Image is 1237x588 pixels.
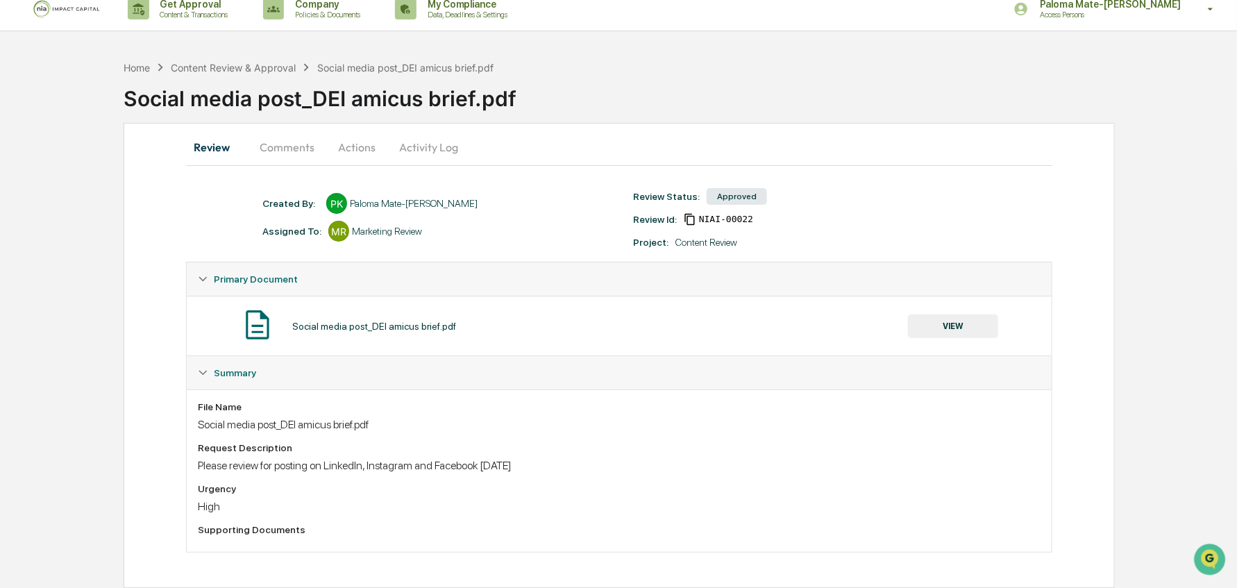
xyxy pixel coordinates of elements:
p: Content & Transactions [149,10,235,19]
span: Summary [214,367,256,378]
div: Social media post_DEI amicus brief.pdf [292,321,456,332]
a: Powered byPylon [98,234,168,245]
button: Actions [326,131,388,164]
p: Data, Deadlines & Settings [416,10,515,19]
div: Created By: ‎ ‎ [262,198,319,209]
img: Document Icon [240,308,275,342]
span: Preclearance [28,174,90,188]
p: How can we help? [14,28,253,51]
div: Paloma Mate-[PERSON_NAME] [350,198,478,209]
div: Summary [187,389,1051,552]
iframe: Open customer support [1193,542,1230,580]
p: Access Persons [1029,10,1165,19]
span: Data Lookup [28,201,87,215]
span: 831b1077-3a9d-4f83-9606-2bbb47c4906c [699,214,753,225]
div: Project: [633,237,668,248]
div: Supporting Documents [198,524,1040,535]
img: 1746055101610-c473b297-6a78-478c-a979-82029cc54cd1 [14,106,39,131]
button: Start new chat [236,110,253,126]
div: We're available if you need us! [47,119,176,131]
div: Request Description [198,442,1040,453]
div: File Name [198,401,1040,412]
span: Primary Document [214,274,298,285]
div: Approved [707,188,767,205]
button: Activity Log [388,131,469,164]
div: 🗄️ [101,176,112,187]
div: PK [326,193,347,214]
div: High [198,500,1040,513]
div: Content Review [675,237,737,248]
div: Assigned To: [262,226,321,237]
div: Please review for posting on LinkedIn, Instagram and Facebook [DATE] [198,459,1040,472]
a: 🖐️Preclearance [8,169,95,194]
div: Primary Document [187,296,1051,355]
button: Review [186,131,249,164]
div: Home [124,62,150,74]
div: Content Review & Approval [171,62,296,74]
span: Attestations [115,174,172,188]
div: Review Id: [633,214,677,225]
div: 🖐️ [14,176,25,187]
div: 🔎 [14,202,25,213]
div: Urgency [198,483,1040,494]
div: Primary Document [187,262,1051,296]
a: 🔎Data Lookup [8,195,93,220]
div: Review Status: [633,191,700,202]
span: Pylon [138,235,168,245]
div: Social media post_DEI amicus brief.pdf [317,62,494,74]
div: secondary tabs example [186,131,1052,164]
div: Summary [187,356,1051,389]
div: Social media post_DEI amicus brief.pdf [124,75,1237,111]
div: Marketing Review [352,226,422,237]
p: Policies & Documents [284,10,367,19]
div: Start new chat [47,106,228,119]
button: VIEW [908,314,998,338]
button: Comments [249,131,326,164]
div: Social media post_DEI amicus brief.pdf [198,418,1040,431]
a: 🗄️Attestations [95,169,178,194]
div: MR [328,221,349,242]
